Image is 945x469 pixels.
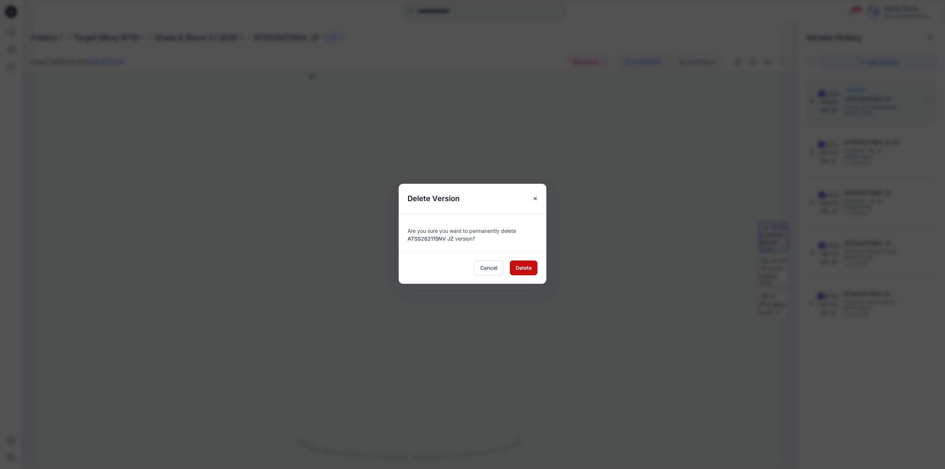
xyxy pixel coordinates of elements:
[529,192,542,205] button: Close
[408,235,454,242] span: ATSS262115NV JZ
[408,223,537,242] div: Are you sure you want to permanently delete version?
[510,261,537,275] button: Delete
[516,264,532,272] span: Delete
[474,261,504,275] button: Cancel
[480,264,498,272] span: Cancel
[399,184,468,213] h5: Delete Version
